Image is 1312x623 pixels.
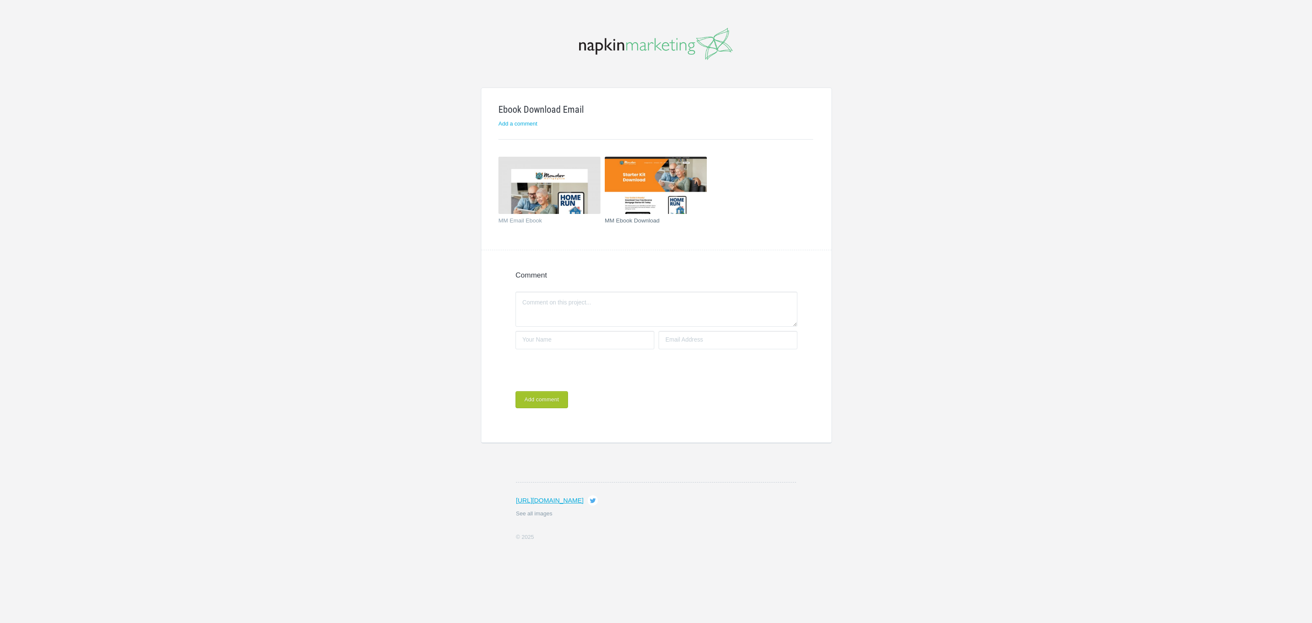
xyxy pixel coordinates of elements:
img: napkinmarketing_ygmxp7_thumb.jpg [605,157,707,214]
a: [URL][DOMAIN_NAME] [516,497,583,504]
a: Add a comment [498,120,537,127]
h4: Comment [515,272,797,279]
h1: Ebook Download Email [498,105,813,114]
div: Images in this project are loading in the background [481,560,831,567]
img: napkinmarketing_mctm5h_thumb.jpg [498,157,600,214]
iframe: reCAPTCHA [515,354,645,387]
button: Add comment [515,391,568,408]
input: Your Name [515,331,654,349]
a: Tweet [588,495,598,506]
img: napkinmarketing-logo_20160520102043.png [579,28,732,60]
a: MM Ebook Download [605,218,697,226]
input: Email Address [659,331,797,349]
a: See all images [516,510,552,517]
li: © 2025 [516,533,796,541]
a: MM Email Ebook [498,218,590,226]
